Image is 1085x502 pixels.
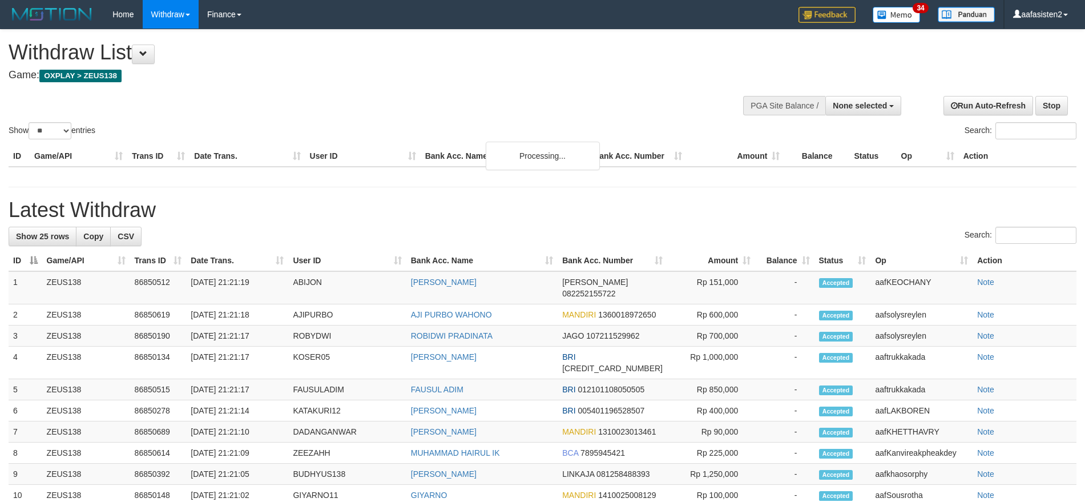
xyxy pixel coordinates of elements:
img: Button%20Memo.svg [873,7,921,23]
span: Accepted [819,449,853,459]
span: OXPLAY > ZEUS138 [39,70,122,82]
th: Game/API [30,146,127,167]
td: [DATE] 21:21:17 [186,326,288,347]
a: MUHAMMAD HAIRUL IK [411,448,500,457]
td: KATAKURI12 [288,400,406,421]
td: 86850512 [130,271,187,304]
td: ZEUS138 [42,326,130,347]
td: 1 [9,271,42,304]
a: [PERSON_NAME] [411,278,477,287]
input: Search: [995,122,1076,139]
a: Note [977,448,994,457]
td: aafKanvireakpheakdey [870,443,973,464]
th: Trans ID [127,146,189,167]
th: Amount: activate to sort column ascending [667,250,755,271]
td: ZEUS138 [42,304,130,326]
span: MANDIRI [562,491,596,500]
td: Rp 850,000 [667,379,755,400]
span: [PERSON_NAME] [562,278,628,287]
td: KOSER05 [288,347,406,379]
td: Rp 1,250,000 [667,464,755,485]
td: - [755,464,814,485]
td: 86850134 [130,347,187,379]
span: Accepted [819,353,853,363]
span: BRI [562,406,575,415]
td: [DATE] 21:21:17 [186,379,288,400]
span: Copy 641301024648534 to clipboard [562,364,663,373]
a: Note [977,491,994,500]
td: FAUSULADIM [288,379,406,400]
td: - [755,443,814,464]
a: Note [977,385,994,394]
span: Copy 1410025008129 to clipboard [598,491,656,500]
td: [DATE] 21:21:14 [186,400,288,421]
td: BUDHYUS138 [288,464,406,485]
td: 8 [9,443,42,464]
a: Note [977,331,994,340]
a: [PERSON_NAME] [411,469,477,479]
td: aafsolysreylen [870,326,973,347]
a: ROBIDWI PRADINATA [411,331,493,340]
td: ZEUS138 [42,464,130,485]
th: Trans ID: activate to sort column ascending [130,250,187,271]
td: ZEUS138 [42,379,130,400]
label: Search: [965,227,1076,244]
span: None selected [833,101,887,110]
th: Amount [687,146,784,167]
span: Copy 081258488393 to clipboard [596,469,650,479]
span: Copy 1360018972650 to clipboard [598,310,656,319]
span: Copy 005401196528507 to clipboard [578,406,644,415]
td: 2 [9,304,42,326]
th: Game/API: activate to sort column ascending [42,250,130,271]
td: ZEEZAHH [288,443,406,464]
td: ZEUS138 [42,443,130,464]
span: Accepted [819,278,853,288]
td: ROBYDWI [288,326,406,347]
th: Op: activate to sort column ascending [870,250,973,271]
td: aafsolysreylen [870,304,973,326]
div: Processing... [486,142,600,170]
span: Accepted [819,332,853,342]
img: panduan.png [938,7,995,22]
th: Action [973,250,1076,271]
a: Stop [1035,96,1068,115]
span: Copy 7895945421 to clipboard [580,448,625,457]
span: Accepted [819,470,853,480]
th: Op [897,146,959,167]
td: ZEUS138 [42,271,130,304]
a: Note [977,427,994,436]
select: Showentries [29,122,71,139]
td: AJIPURBO [288,304,406,326]
td: [DATE] 21:21:18 [186,304,288,326]
span: Accepted [819,311,853,320]
a: [PERSON_NAME] [411,352,477,362]
td: [DATE] 21:21:05 [186,464,288,485]
td: Rp 700,000 [667,326,755,347]
a: FAUSUL ADIM [411,385,463,394]
h1: Withdraw List [9,41,712,64]
td: Rp 151,000 [667,271,755,304]
td: 86850278 [130,400,187,421]
span: CSV [118,232,134,241]
a: [PERSON_NAME] [411,427,477,436]
td: 6 [9,400,42,421]
td: ZEUS138 [42,347,130,379]
td: - [755,304,814,326]
a: Run Auto-Refresh [943,96,1033,115]
span: Accepted [819,407,853,416]
span: LINKAJA [562,469,594,479]
th: Date Trans. [189,146,305,167]
span: BRI [562,352,575,362]
th: Bank Acc. Number: activate to sort column ascending [558,250,667,271]
td: - [755,326,814,347]
th: Balance [784,146,849,167]
span: Accepted [819,385,853,395]
td: [DATE] 21:21:17 [186,347,288,379]
a: Note [977,310,994,319]
th: User ID: activate to sort column ascending [288,250,406,271]
span: MANDIRI [562,427,596,436]
span: BRI [562,385,575,394]
td: 9 [9,464,42,485]
td: 4 [9,347,42,379]
td: 7 [9,421,42,443]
